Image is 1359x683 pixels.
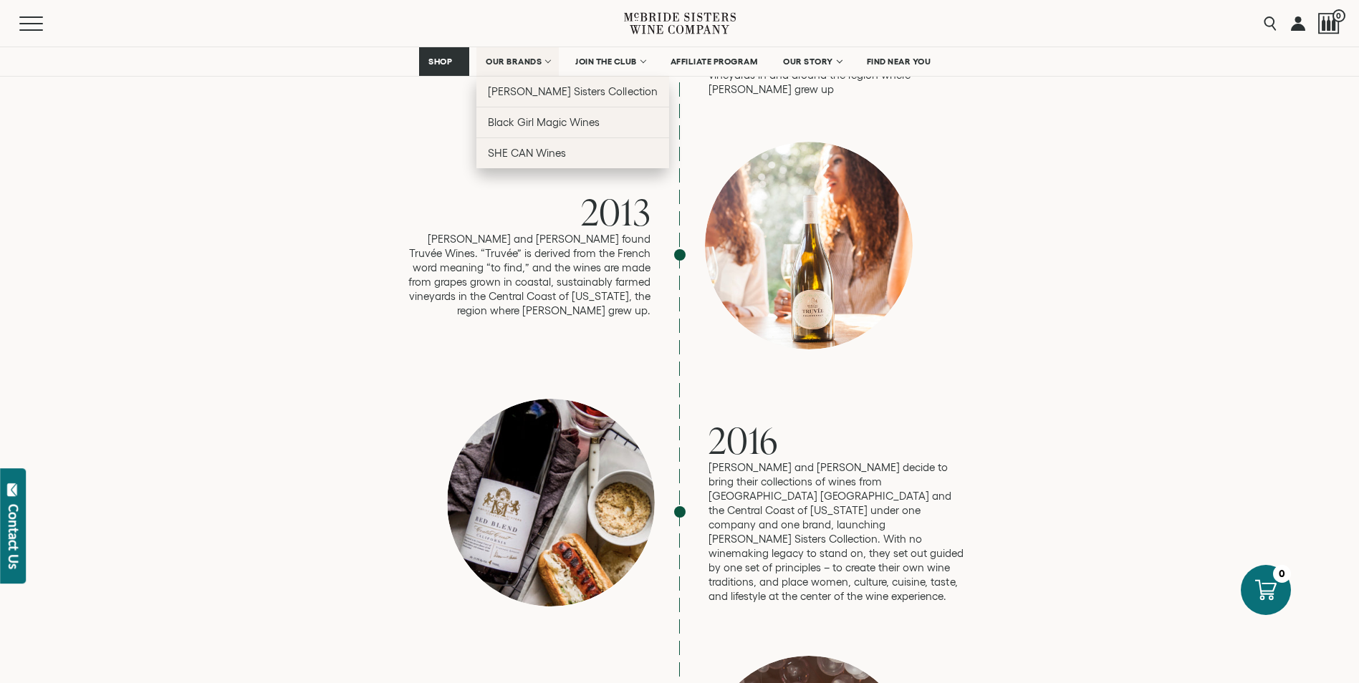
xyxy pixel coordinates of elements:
span: 2013 [581,187,651,236]
div: 0 [1273,565,1291,583]
span: [PERSON_NAME] Sisters Collection [488,85,658,97]
a: OUR STORY [774,47,850,76]
span: AFFILIATE PROGRAM [671,57,758,67]
a: SHOP [419,47,469,76]
span: FIND NEAR YOU [867,57,931,67]
span: Black Girl Magic Wines [488,116,600,128]
p: [PERSON_NAME] and [PERSON_NAME] found Truvée Wines. “Truvée” is derived from the French word mean... [393,232,651,318]
span: SHOP [428,57,453,67]
p: [PERSON_NAME] and [PERSON_NAME] decide to bring their collections of wines from [GEOGRAPHIC_DATA]... [709,460,966,604]
a: AFFILIATE PROGRAM [661,47,767,76]
span: 2016 [709,415,778,465]
div: Contact Us [6,504,21,569]
a: FIND NEAR YOU [858,47,941,76]
span: OUR BRANDS [486,57,542,67]
a: SHE CAN Wines [476,137,669,168]
a: JOIN THE CLUB [566,47,654,76]
a: OUR BRANDS [476,47,559,76]
button: Mobile Menu Trigger [19,16,71,31]
span: SHE CAN Wines [488,147,566,159]
a: [PERSON_NAME] Sisters Collection [476,76,669,107]
span: JOIN THE CLUB [575,57,637,67]
span: OUR STORY [783,57,833,67]
span: 0 [1332,9,1345,22]
a: Black Girl Magic Wines [476,107,669,137]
